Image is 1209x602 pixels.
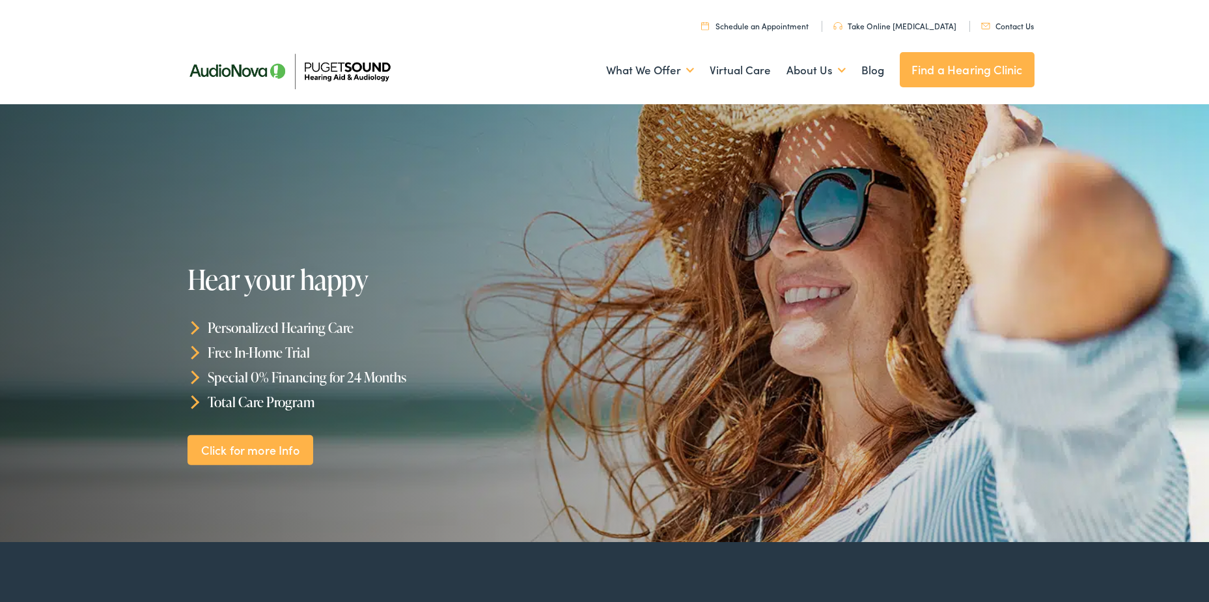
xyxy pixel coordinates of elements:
a: Take Online [MEDICAL_DATA] [833,20,956,31]
a: Blog [861,46,884,94]
a: Find a Hearing Clinic [900,52,1035,87]
a: Contact Us [981,20,1034,31]
a: Virtual Care [710,46,771,94]
li: Total Care Program [188,389,611,414]
a: What We Offer [606,46,694,94]
h1: Hear your happy [188,265,583,294]
img: utility icon [981,23,990,29]
li: Free In-Home Trial [188,340,611,365]
a: Schedule an Appointment [701,20,809,31]
a: About Us [786,46,846,94]
li: Special 0% Financing for 24 Months [188,365,611,390]
li: Personalized Hearing Care [188,315,611,340]
img: utility icon [701,21,709,30]
img: utility icon [833,22,842,30]
a: Click for more Info [188,435,314,465]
